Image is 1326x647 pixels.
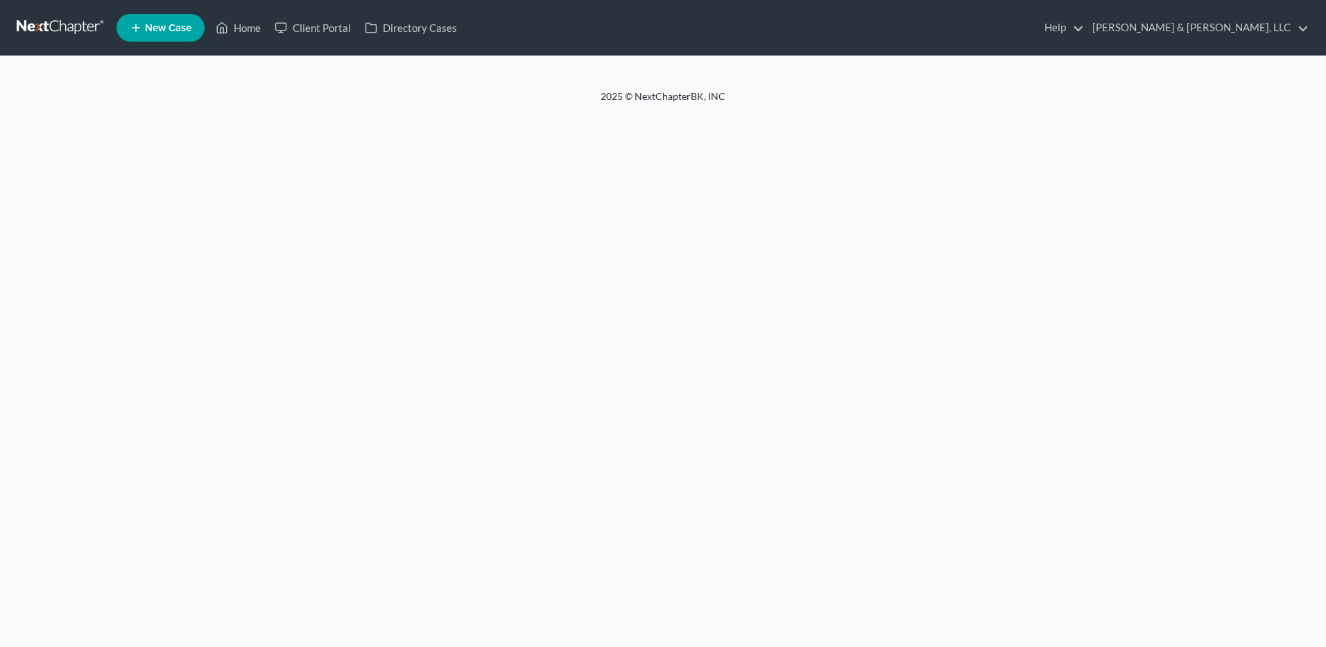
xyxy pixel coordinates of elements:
div: 2025 © NextChapterBK, INC [268,90,1058,115]
new-legal-case-button: New Case [117,14,205,42]
a: Directory Cases [358,15,464,40]
a: Help [1037,15,1084,40]
a: Client Portal [268,15,358,40]
a: Home [209,15,268,40]
a: [PERSON_NAME] & [PERSON_NAME], LLC [1085,15,1309,40]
